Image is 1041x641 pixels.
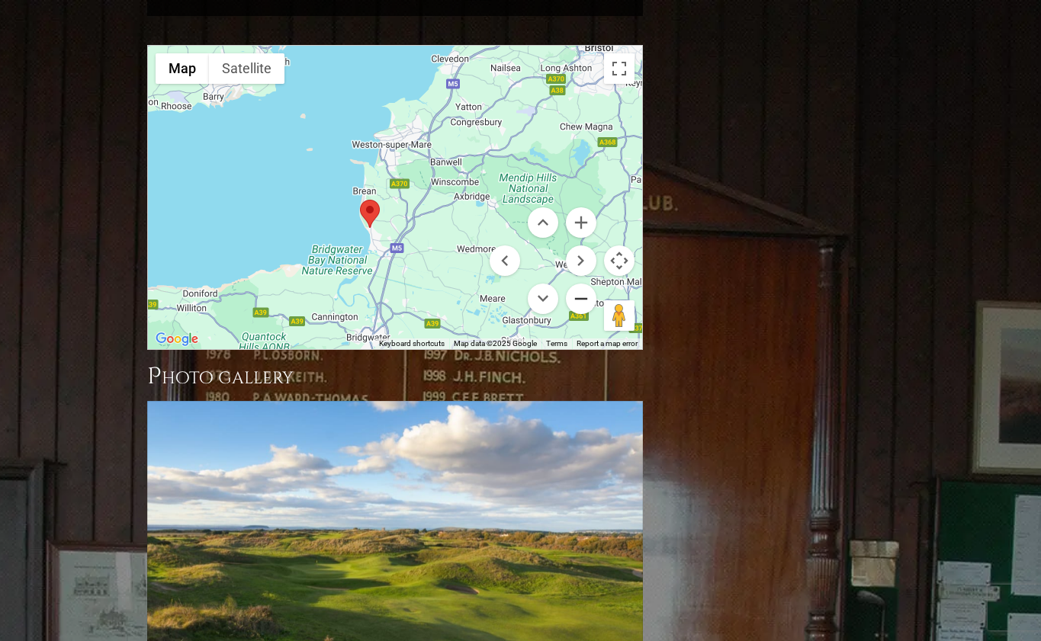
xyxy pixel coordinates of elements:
a: Report a map error [577,339,638,348]
button: Move down [528,284,558,314]
button: Map camera controls [604,245,635,276]
a: Open this area in Google Maps (opens a new window) [152,329,202,349]
img: Google [152,329,202,349]
button: Move right [566,245,596,276]
button: Toggle fullscreen view [604,53,635,84]
a: Terms (opens in new tab) [546,339,567,348]
button: Drag Pegman onto the map to open Street View [604,300,635,331]
h3: Photo Gallery [147,361,643,392]
button: Move left [490,245,520,276]
button: Zoom out [566,284,596,314]
button: Keyboard shortcuts [379,338,445,349]
span: Map data ©2025 Google [454,339,537,348]
button: Move up [528,207,558,238]
button: Show street map [156,53,209,84]
button: Show satellite imagery [209,53,284,84]
button: Zoom in [566,207,596,238]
